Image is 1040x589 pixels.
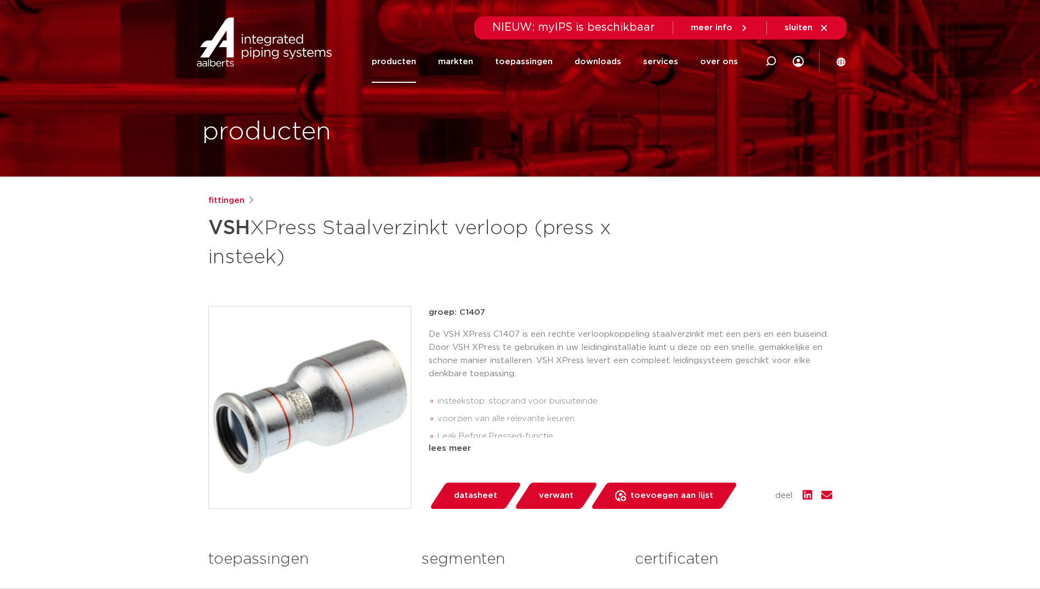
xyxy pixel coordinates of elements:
h1: producten [202,115,331,150]
a: toepassingen [495,41,553,83]
li: insteekstop: stoprand voor buisuiteinde [437,393,832,410]
a: fittingen [208,194,245,207]
span: deel: [775,489,794,502]
a: sluiten [785,23,829,33]
a: datasheet [429,483,522,509]
li: voorzien van alle relevante keuren [437,410,832,428]
span: NIEUW: myIPS is beschikbaar [492,22,655,33]
div: lees meer [429,442,832,455]
h1: XPress Staalverzinkt verloop (press x insteek) [208,212,620,271]
img: Product Image for VSH XPress Staalverzinkt verloop (press x insteek) [209,307,411,508]
span: toevoegen aan lijst [630,487,713,505]
span: sluiten [785,24,812,32]
a: downloads [575,41,621,83]
a: services [643,41,678,83]
a: producten [372,41,416,83]
span: meer info [691,24,732,32]
p: groep: C1407 [429,306,832,319]
span: datasheet [454,487,497,505]
h3: toepassingen [208,548,405,570]
h3: segmenten [422,548,618,570]
span: verwant [539,487,573,505]
strong: VSH [208,218,250,238]
li: Leak Before Pressed-functie [437,428,832,445]
a: over ons [700,41,738,83]
h3: certificaten [635,548,832,570]
nav: Menu [372,41,738,83]
a: meer info [691,23,749,33]
a: verwant [514,483,598,509]
a: markten [438,41,473,83]
p: De VSH XPress C1407 is een rechte verloopkoppeling staalverzinkt met een pers en een buiseind. Do... [429,328,832,381]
